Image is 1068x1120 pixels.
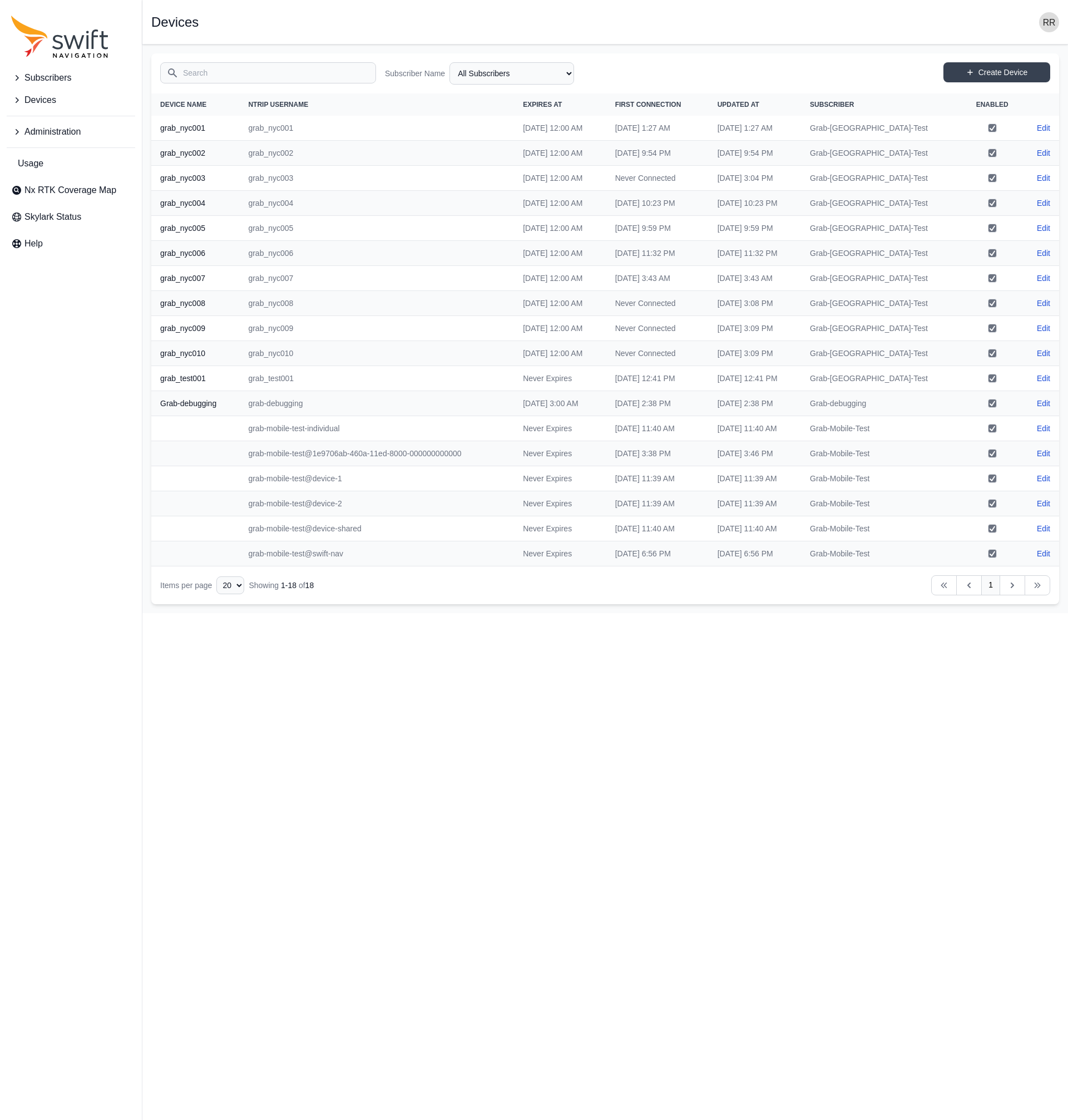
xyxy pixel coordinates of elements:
[709,416,801,441] td: [DATE] 11:40 AM
[718,101,759,108] span: Updated At
[151,341,239,366] th: grab_nyc010
[514,541,606,566] td: Never Expires
[1037,473,1050,484] a: Edit
[514,216,606,241] td: [DATE] 12:00 AM
[239,191,514,216] td: grab_nyc004
[801,141,962,166] td: Grab-[GEOGRAPHIC_DATA]-Test
[523,101,562,108] span: Expires At
[239,241,514,266] td: grab_nyc006
[7,89,135,111] button: Devices
[239,366,514,391] td: grab_test001
[7,233,135,255] a: Help
[606,341,709,366] td: Never Connected
[514,166,606,191] td: [DATE] 12:00 AM
[606,366,709,391] td: [DATE] 12:41 PM
[606,241,709,266] td: [DATE] 11:32 PM
[514,341,606,366] td: [DATE] 12:00 AM
[606,391,709,416] td: [DATE] 2:38 PM
[615,101,681,108] span: First Connection
[514,366,606,391] td: Never Expires
[151,291,239,316] th: grab_nyc008
[7,121,135,143] button: Administration
[709,116,801,141] td: [DATE] 1:27 AM
[239,441,514,466] td: grab-mobile-test@1e9706ab-460a-11ed-8000-000000000000
[606,166,709,191] td: Never Connected
[709,491,801,516] td: [DATE] 11:39 AM
[606,191,709,216] td: [DATE] 10:23 PM
[1037,172,1050,184] a: Edit
[606,216,709,241] td: [DATE] 9:59 PM
[514,116,606,141] td: [DATE] 12:00 AM
[514,191,606,216] td: [DATE] 12:00 AM
[801,441,962,466] td: Grab-Mobile-Test
[801,541,962,566] td: Grab-Mobile-Test
[514,141,606,166] td: [DATE] 12:00 AM
[24,237,43,250] span: Help
[709,141,801,166] td: [DATE] 9:54 PM
[981,575,1000,595] a: 1
[305,581,314,590] span: 18
[709,541,801,566] td: [DATE] 6:56 PM
[385,68,445,79] label: Subscriber Name
[1037,348,1050,359] a: Edit
[514,466,606,491] td: Never Expires
[239,316,514,341] td: grab_nyc009
[24,125,81,139] span: Administration
[239,116,514,141] td: grab_nyc001
[801,416,962,441] td: Grab-Mobile-Test
[606,266,709,291] td: [DATE] 3:43 AM
[239,291,514,316] td: grab_nyc008
[801,93,962,116] th: Subscriber
[801,316,962,341] td: Grab-[GEOGRAPHIC_DATA]-Test
[962,93,1022,116] th: Enabled
[514,241,606,266] td: [DATE] 12:00 AM
[801,116,962,141] td: Grab-[GEOGRAPHIC_DATA]-Test
[709,266,801,291] td: [DATE] 3:43 AM
[801,266,962,291] td: Grab-[GEOGRAPHIC_DATA]-Test
[709,216,801,241] td: [DATE] 9:59 PM
[801,516,962,541] td: Grab-Mobile-Test
[1037,423,1050,434] a: Edit
[709,466,801,491] td: [DATE] 11:39 AM
[606,516,709,541] td: [DATE] 11:40 AM
[151,93,239,116] th: Device Name
[1037,523,1050,534] a: Edit
[1037,298,1050,309] a: Edit
[801,466,962,491] td: Grab-Mobile-Test
[514,416,606,441] td: Never Expires
[151,191,239,216] th: grab_nyc004
[239,416,514,441] td: grab-mobile-test-individual
[1037,122,1050,134] a: Edit
[7,206,135,228] a: Skylark Status
[606,491,709,516] td: [DATE] 11:39 AM
[160,581,212,590] span: Items per page
[151,16,199,29] h1: Devices
[606,141,709,166] td: [DATE] 9:54 PM
[249,580,314,591] div: Showing of
[801,241,962,266] td: Grab-[GEOGRAPHIC_DATA]-Test
[7,152,135,175] a: Usage
[1037,498,1050,509] a: Edit
[1037,373,1050,384] a: Edit
[239,466,514,491] td: grab-mobile-test@device-1
[514,491,606,516] td: Never Expires
[709,291,801,316] td: [DATE] 3:08 PM
[801,191,962,216] td: Grab-[GEOGRAPHIC_DATA]-Test
[943,62,1050,82] a: Create Device
[1037,323,1050,334] a: Edit
[151,391,239,416] th: Grab-debugging
[151,216,239,241] th: grab_nyc005
[24,71,71,85] span: Subscribers
[709,441,801,466] td: [DATE] 3:46 PM
[514,441,606,466] td: Never Expires
[709,191,801,216] td: [DATE] 10:23 PM
[801,366,962,391] td: Grab-[GEOGRAPHIC_DATA]-Test
[7,179,135,201] a: Nx RTK Coverage Map
[801,491,962,516] td: Grab-Mobile-Test
[801,166,962,191] td: Grab-[GEOGRAPHIC_DATA]-Test
[151,241,239,266] th: grab_nyc006
[239,93,514,116] th: NTRIP Username
[606,541,709,566] td: [DATE] 6:56 PM
[216,576,244,594] select: Display Limit
[239,541,514,566] td: grab-mobile-test@swift-nav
